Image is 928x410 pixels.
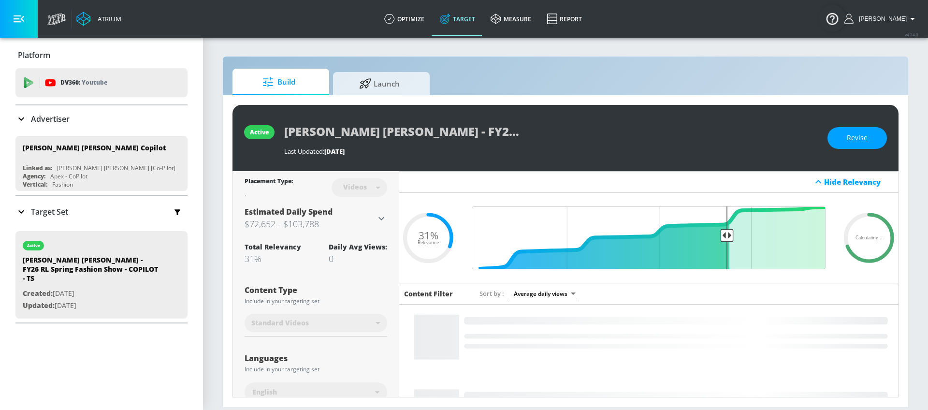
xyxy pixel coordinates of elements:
div: active [27,243,40,248]
a: measure [483,1,539,36]
div: [PERSON_NAME] [PERSON_NAME] Copilot [23,143,166,152]
div: [PERSON_NAME] [PERSON_NAME] [Co-Pilot] [57,164,175,172]
div: Daily Avg Views: [329,242,387,251]
span: Standard Videos [251,318,309,328]
p: Youtube [82,77,107,88]
a: Atrium [76,12,121,26]
div: English [245,382,387,402]
div: Hide Relevancy [399,171,898,193]
div: Placement Type: [245,177,293,187]
h3: $72,652 - $103,788 [245,217,376,231]
p: Target Set [31,206,68,217]
button: [PERSON_NAME] [844,13,918,25]
div: Linked as: [23,164,52,172]
div: 0 [329,253,387,264]
div: Apex - CoPilot [50,172,87,180]
div: Estimated Daily Spend$72,652 - $103,788 [245,206,387,231]
span: Updated: [23,301,55,310]
a: optimize [377,1,432,36]
div: DV360: Youtube [15,68,188,97]
div: Vertical: [23,180,47,189]
div: Platform [15,42,188,69]
div: Include in your targeting set [245,366,387,372]
div: active[PERSON_NAME] [PERSON_NAME] - FY26 RL Spring Fashion Show - COPILOT - TSCreated:[DATE]Updat... [15,231,188,319]
span: v 4.24.0 [905,32,918,37]
div: [PERSON_NAME] [PERSON_NAME] CopilotLinked as:[PERSON_NAME] [PERSON_NAME] [Co-Pilot]Agency:Apex - ... [15,136,188,191]
div: Atrium [94,15,121,23]
div: Target Set [15,196,188,228]
input: Final Threshold [467,206,830,269]
span: Revise [847,132,868,144]
p: Platform [18,50,50,60]
button: Open Resource Center [819,5,846,32]
div: active [250,128,269,136]
h6: Content Filter [404,289,453,298]
span: login as: kacey.labar@zefr.com [855,15,907,22]
div: Agency: [23,172,45,180]
div: 31% [245,253,301,264]
div: Fashion [52,180,73,189]
p: Advertiser [31,114,70,124]
div: Total Relevancy [245,242,301,251]
div: Videos [338,183,372,191]
span: Created: [23,289,53,298]
span: Sort by [479,289,504,298]
span: Estimated Daily Spend [245,206,333,217]
span: Relevance [418,240,439,245]
span: English [252,387,277,397]
a: Target [432,1,483,36]
span: Build [242,71,316,94]
div: Last Updated: [284,147,818,156]
span: 31% [419,230,438,240]
p: DV360: [60,77,107,88]
div: Content Type [245,286,387,294]
div: Hide Relevancy [824,177,893,187]
div: Languages [245,354,387,362]
div: Include in your targeting set [245,298,387,304]
span: Calculating... [855,235,883,240]
div: Advertiser [15,105,188,132]
button: Revise [827,127,887,149]
p: [DATE] [23,288,158,300]
span: [DATE] [324,147,345,156]
span: Launch [343,72,416,95]
div: [PERSON_NAME] [PERSON_NAME] - FY26 RL Spring Fashion Show - COPILOT - TS [23,255,158,288]
p: [DATE] [23,300,158,312]
div: Average daily views [509,287,579,300]
a: Report [539,1,590,36]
